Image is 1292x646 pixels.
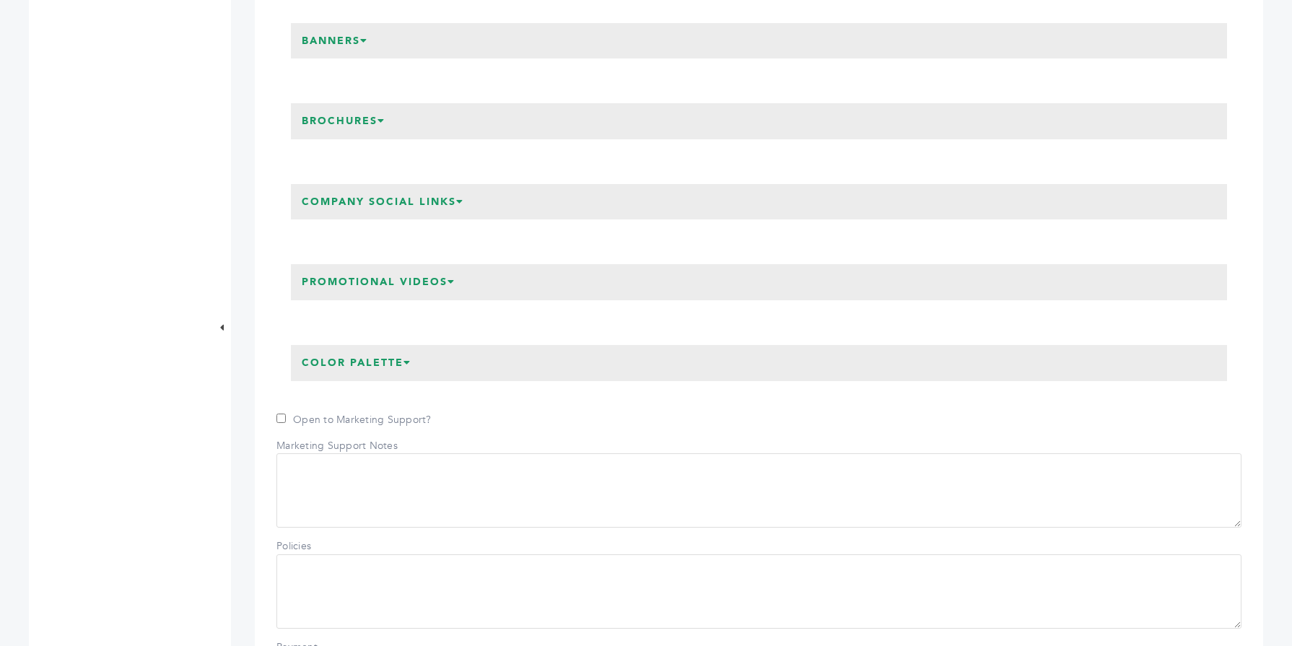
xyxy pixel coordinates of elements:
h3: Company Social Links [291,184,475,220]
label: Open to Marketing Support? [276,413,432,427]
input: Open to Marketing Support? [276,414,286,423]
label: Policies [276,539,377,554]
h3: Banners [291,23,379,59]
h3: Brochures [291,103,396,139]
label: Marketing Support Notes [276,439,398,453]
h3: Color Palette [291,345,422,381]
h3: Promotional Videos [291,264,466,300]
